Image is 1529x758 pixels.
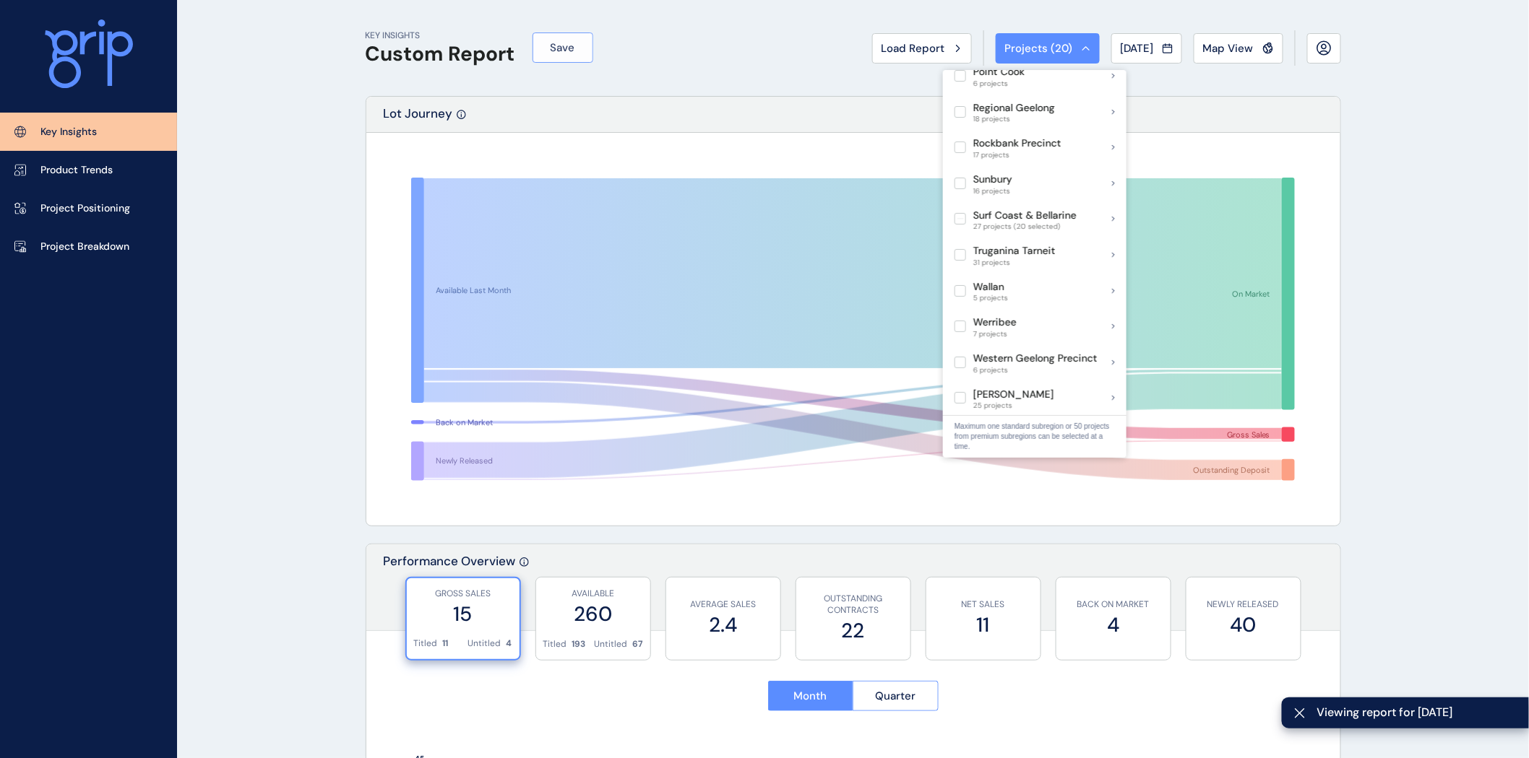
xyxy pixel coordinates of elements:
p: Regional Geelong [973,101,1055,116]
span: Month [794,689,827,703]
button: [DATE] [1111,33,1182,64]
span: 7 projects [973,330,1017,339]
button: Quarter [853,681,939,711]
p: Maximum one standard subregion or 50 projects from premium subregions can be selected at a time. [955,422,1115,452]
span: Viewing report for [DATE] [1317,705,1517,720]
p: Point Cook [973,65,1025,79]
p: Project Breakdown [40,240,129,254]
label: 2.4 [673,611,773,639]
p: GROSS SALES [414,588,512,600]
p: Surf Coast & Bellarine [973,209,1077,223]
p: Rockbank Precinct [973,136,1061,151]
span: Save [551,40,575,55]
button: Month [768,681,853,711]
span: 16 projects [973,187,1012,196]
span: 18 projects [973,115,1055,123]
span: 6 projects [973,366,1098,375]
label: 11 [934,611,1033,639]
p: 193 [572,638,586,650]
label: 260 [543,600,643,628]
p: NEWLY RELEASED [1194,598,1293,611]
span: Load Report [882,41,945,56]
p: NET SALES [934,598,1033,611]
button: Projects (20) [996,33,1100,64]
p: Untitled [595,638,628,650]
p: Werribee [973,315,1017,330]
p: [PERSON_NAME] [973,388,1054,402]
label: 15 [414,600,512,628]
button: Save [533,32,593,63]
label: 4 [1064,611,1163,639]
button: Map View [1194,33,1283,64]
p: KEY INSIGHTS [366,30,515,42]
label: 22 [804,617,903,645]
p: Product Trends [40,163,113,178]
p: 4 [507,637,512,650]
p: Performance Overview [384,553,516,630]
p: OUTSTANDING CONTRACTS [804,593,903,617]
span: 6 projects [973,79,1025,88]
p: 67 [633,638,643,650]
p: Lot Journey [384,105,453,132]
label: 40 [1194,611,1293,639]
span: 5 projects [973,294,1008,302]
span: Map View [1203,41,1254,56]
span: 17 projects [973,151,1061,160]
p: Untitled [468,637,501,650]
span: 31 projects [973,258,1056,267]
span: 25 projects [973,401,1054,410]
p: Sunbury [973,173,1012,187]
p: Truganina Tarneit [973,244,1056,258]
p: AVERAGE SALES [673,598,773,611]
p: Western Geelong Precinct [973,352,1098,366]
button: Load Report [872,33,972,64]
span: Projects ( 20 ) [1005,41,1073,56]
span: [DATE] [1121,41,1154,56]
p: Titled [543,638,567,650]
p: AVAILABLE [543,588,643,600]
span: 27 projects (20 selected) [973,222,1077,231]
p: Key Insights [40,125,97,139]
p: Wallan [973,280,1008,295]
p: 11 [443,637,449,650]
p: Titled [414,637,438,650]
p: BACK ON MARKET [1064,598,1163,611]
h1: Custom Report [366,42,515,66]
p: Project Positioning [40,201,130,216]
span: Quarter [875,689,916,703]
